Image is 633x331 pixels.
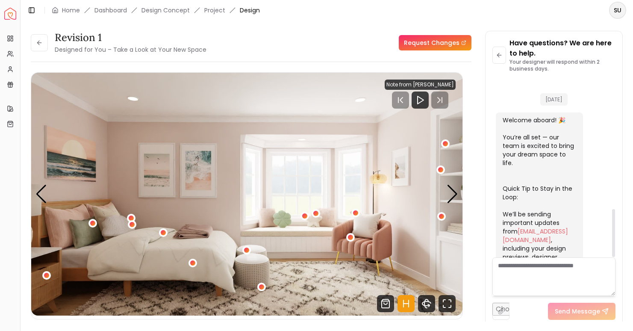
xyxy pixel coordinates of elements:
[4,8,16,20] img: Spacejoy Logo
[377,295,394,312] svg: Shop Products from this design
[509,38,615,59] p: Have questions? We are here to help.
[35,185,47,204] div: Previous slide
[55,45,206,54] small: Designed for You – Take a Look at Your New Space
[141,6,190,15] li: Design Concept
[4,8,16,20] a: Spacejoy
[31,73,462,316] img: Design Render 1
[31,73,462,316] div: 1 / 5
[52,6,260,15] nav: breadcrumb
[385,80,456,90] div: Note from [PERSON_NAME]
[418,295,435,312] svg: 360 View
[540,93,568,106] span: [DATE]
[55,31,206,44] h3: Revision 1
[503,227,568,244] a: [EMAIL_ADDRESS][DOMAIN_NAME]
[399,35,471,50] a: Request Changes
[204,6,225,15] a: Project
[447,185,458,204] div: Next slide
[610,3,625,18] span: SU
[397,295,415,312] svg: Hotspots Toggle
[509,59,615,72] p: Your designer will respond within 2 business days.
[62,6,80,15] a: Home
[94,6,127,15] a: Dashboard
[439,295,456,312] svg: Fullscreen
[609,2,626,19] button: SU
[415,95,425,105] svg: Play
[31,73,462,316] div: Carousel
[240,6,260,15] span: Design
